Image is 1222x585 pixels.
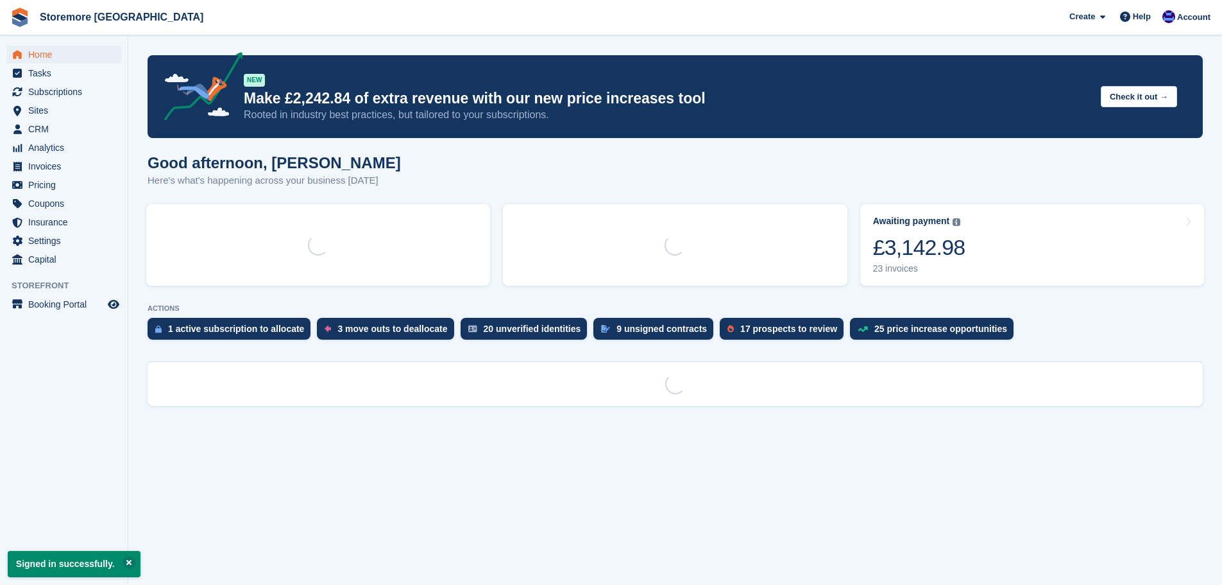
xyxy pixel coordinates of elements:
[337,324,447,334] div: 3 move outs to deallocate
[28,139,105,157] span: Analytics
[1069,10,1095,23] span: Create
[28,120,105,138] span: CRM
[168,324,304,334] div: 1 active subscription to allocate
[6,120,121,138] a: menu
[28,101,105,119] span: Sites
[6,176,121,194] a: menu
[953,218,960,226] img: icon-info-grey-7440780725fd019a000dd9b08b2336e03edf1995a4989e88bcd33f0948082b44.svg
[860,204,1204,286] a: Awaiting payment £3,142.98 23 invoices
[6,232,121,250] a: menu
[6,101,121,119] a: menu
[28,64,105,82] span: Tasks
[1177,11,1210,24] span: Account
[244,89,1090,108] p: Make £2,242.84 of extra revenue with our new price increases tool
[601,325,610,333] img: contract_signature_icon-13c848040528278c33f63329250d36e43548de30e8caae1d1a13099fd9432cc5.svg
[6,64,121,82] a: menu
[6,83,121,101] a: menu
[148,318,317,346] a: 1 active subscription to allocate
[148,304,1203,313] p: ACTIONS
[28,295,105,313] span: Booking Portal
[1133,10,1151,23] span: Help
[28,250,105,268] span: Capital
[28,157,105,175] span: Invoices
[858,326,868,332] img: price_increase_opportunities-93ffe204e8149a01c8c9dc8f82e8f89637d9d84a8eef4429ea346261dce0b2c0.svg
[6,250,121,268] a: menu
[8,551,140,577] p: Signed in successfully.
[616,324,707,334] div: 9 unsigned contracts
[28,83,105,101] span: Subscriptions
[10,8,30,27] img: stora-icon-8386f47178a22dfd0bd8f6a31ec36ba5ce8667c1dd55bd0f319d3a0aa187defe.svg
[593,318,720,346] a: 9 unsigned contracts
[28,232,105,250] span: Settings
[850,318,1020,346] a: 25 price increase opportunities
[484,324,581,334] div: 20 unverified identities
[461,318,594,346] a: 20 unverified identities
[6,157,121,175] a: menu
[28,176,105,194] span: Pricing
[6,213,121,231] a: menu
[28,46,105,64] span: Home
[155,325,162,333] img: active_subscription_to_allocate_icon-d502201f5373d7db506a760aba3b589e785aa758c864c3986d89f69b8ff3...
[6,195,121,213] a: menu
[12,279,128,292] span: Storefront
[148,154,401,171] h1: Good afternoon, [PERSON_NAME]
[317,318,460,346] a: 3 move outs to deallocate
[148,173,401,188] p: Here's what's happening across your business [DATE]
[874,324,1007,334] div: 25 price increase opportunities
[873,216,950,227] div: Awaiting payment
[35,6,208,28] a: Storemore [GEOGRAPHIC_DATA]
[106,297,121,312] a: Preview store
[1101,86,1177,107] button: Check it out →
[244,74,265,87] div: NEW
[6,295,121,313] a: menu
[28,213,105,231] span: Insurance
[244,108,1090,122] p: Rooted in industry best practices, but tailored to your subscriptions.
[6,139,121,157] a: menu
[468,325,477,333] img: verify_identity-adf6edd0f0f0b5bbfe63781bf79b02c33cf7c696d77639b501bdc392416b5a36.svg
[873,263,965,274] div: 23 invoices
[873,234,965,261] div: £3,142.98
[1162,10,1175,23] img: Angela
[740,324,837,334] div: 17 prospects to review
[6,46,121,64] a: menu
[325,325,331,333] img: move_outs_to_deallocate_icon-f764333ba52eb49d3ac5e1228854f67142a1ed5810a6f6cc68b1a99e826820c5.svg
[727,325,734,333] img: prospect-51fa495bee0391a8d652442698ab0144808aea92771e9ea1ae160a38d050c398.svg
[28,195,105,213] span: Coupons
[720,318,850,346] a: 17 prospects to review
[153,52,243,125] img: price-adjustments-announcement-icon-8257ccfd72463d97f412b2fc003d46551f7dbcb40ab6d574587a9cd5c0d94...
